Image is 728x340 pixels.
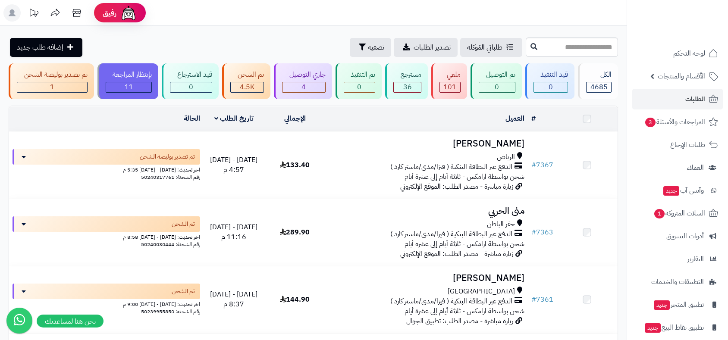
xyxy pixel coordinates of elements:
span: تصدير الطلبات [414,42,451,53]
div: قيد الاسترجاع [170,70,212,80]
span: # [531,160,536,170]
div: جاري التوصيل [282,70,326,80]
a: طلباتي المُوكلة [460,38,522,57]
a: #7361 [531,294,553,305]
a: تم التوصيل 0 [469,63,524,99]
div: بإنتظار المراجعة [106,70,152,80]
span: تم الشحن [172,287,195,296]
span: لوحة التحكم [673,47,705,59]
span: الدفع عبر البطاقة البنكية ( فيزا/مدى/ماستر كارد ) [390,296,512,306]
span: شحن بواسطة ارامكس - ثلاثة أيام إلى عشرة أيام [405,306,524,316]
a: #7367 [531,160,553,170]
span: الأقسام والمنتجات [658,70,705,82]
span: [DATE] - [DATE] 11:16 م [210,222,257,242]
div: 11 [106,82,152,92]
span: تم الشحن [172,220,195,228]
span: 133.40 [280,160,310,170]
span: تطبيق نقاط البيع [644,321,704,334]
div: الكل [586,70,612,80]
span: رقم الشحنة: 50240030444 [141,240,200,248]
span: شحن بواسطة ارامكس - ثلاثة أيام إلى عشرة أيام [405,172,524,182]
div: 0 [534,82,568,92]
a: الحالة [184,113,200,124]
span: 144.90 [280,294,310,305]
a: قيد الاسترجاع 0 [160,63,220,99]
a: تم الشحن 4.5K [220,63,272,99]
h3: [PERSON_NAME] [329,273,524,283]
a: قيد التنفيذ 0 [524,63,577,99]
a: جاري التوصيل 4 [272,63,334,99]
span: 1 [654,209,665,218]
span: أدوات التسويق [666,230,704,242]
span: المراجعات والأسئلة [644,116,705,128]
h3: [PERSON_NAME] [329,139,524,149]
span: 0 [189,82,193,92]
a: العميل [505,113,524,124]
span: 289.90 [280,227,310,237]
span: وآتس آب [662,184,704,197]
a: وآتس آبجديد [632,180,723,201]
span: طلباتي المُوكلة [467,42,502,53]
div: اخر تحديث: [DATE] - [DATE] 5:35 م [13,165,200,174]
span: [GEOGRAPHIC_DATA] [448,287,515,296]
a: التقارير [632,249,723,269]
img: ai-face.png [120,4,137,22]
div: 4531 [231,82,264,92]
span: زيارة مباشرة - مصدر الطلب: تطبيق الجوال [406,316,513,326]
h3: منى الحربي [329,206,524,216]
a: أدوات التسويق [632,226,723,246]
a: التطبيقات والخدمات [632,271,723,292]
div: 4 [282,82,325,92]
a: السلات المتروكة1 [632,203,723,224]
span: 3 [645,118,656,127]
div: 0 [479,82,515,92]
span: الطلبات [685,93,705,105]
a: الإجمالي [284,113,306,124]
span: شحن بواسطة ارامكس - ثلاثة أيام إلى عشرة أيام [405,239,524,249]
span: حفر الباطن [487,219,515,229]
span: 1 [50,82,54,92]
a: تطبيق نقاط البيعجديد [632,317,723,338]
span: [DATE] - [DATE] 8:37 م [210,289,257,309]
div: تم تصدير بوليصة الشحن [17,70,88,80]
a: تصدير الطلبات [394,38,458,57]
span: 4685 [590,82,608,92]
a: #7363 [531,227,553,237]
a: # [531,113,536,124]
span: 4 [301,82,306,92]
span: # [531,294,536,305]
span: 0 [357,82,361,92]
span: الدفع عبر البطاقة البنكية ( فيزا/مدى/ماستر كارد ) [390,162,512,172]
span: العملاء [687,162,704,174]
span: الرياض [497,152,515,162]
span: طلبات الإرجاع [670,139,705,151]
a: لوحة التحكم [632,43,723,64]
a: العملاء [632,157,723,178]
div: 101 [440,82,460,92]
a: الطلبات [632,89,723,109]
span: جديد [663,186,679,196]
div: مسترجع [393,70,421,80]
span: الدفع عبر البطاقة البنكية ( فيزا/مدى/ماستر كارد ) [390,229,512,239]
span: إضافة طلب جديد [17,42,63,53]
span: # [531,227,536,237]
div: اخر تحديث: [DATE] - [DATE] 8:58 م [13,232,200,241]
span: تصفية [368,42,384,53]
div: 0 [344,82,375,92]
span: زيارة مباشرة - مصدر الطلب: الموقع الإلكتروني [400,249,513,259]
a: تم التنفيذ 0 [334,63,384,99]
button: تصفية [350,38,391,57]
a: الكل4685 [576,63,620,99]
div: تم الشحن [230,70,264,80]
span: رقم الشحنة: 50240317761 [141,173,200,181]
a: المراجعات والأسئلة3 [632,112,723,132]
a: تحديثات المنصة [23,4,44,24]
a: بإنتظار المراجعة 11 [96,63,160,99]
span: 4.5K [240,82,254,92]
div: ملغي [439,70,461,80]
div: تم التوصيل [479,70,515,80]
span: رقم الشحنة: 50239955850 [141,308,200,315]
span: رفيق [103,8,116,18]
span: زيارة مباشرة - مصدر الطلب: الموقع الإلكتروني [400,181,513,192]
span: تطبيق المتجر [653,299,704,311]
